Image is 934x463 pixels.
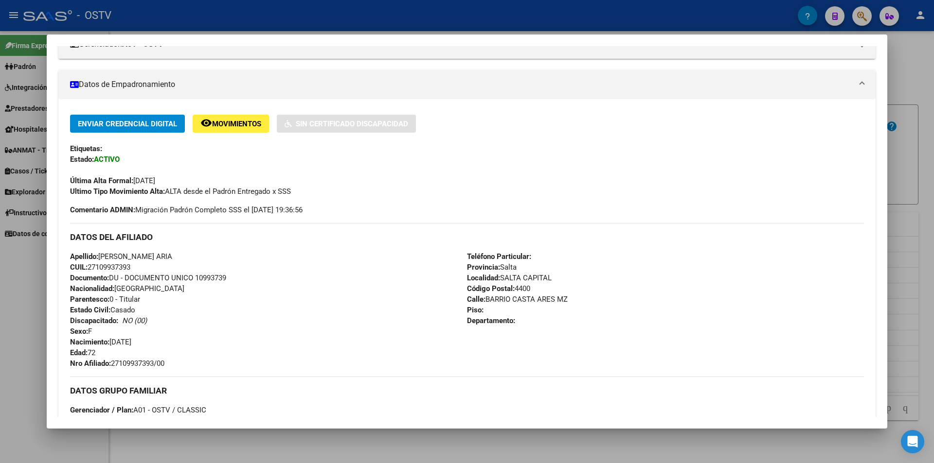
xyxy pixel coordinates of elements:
[70,327,92,336] span: F
[70,359,111,368] strong: Nro Afiliado:
[467,263,517,272] span: Salta
[70,284,184,293] span: [GEOGRAPHIC_DATA]
[122,316,147,325] i: NO (00)
[70,284,114,293] strong: Nacionalidad:
[70,79,852,90] mat-panel-title: Datos de Empadronamiento
[467,295,485,304] strong: Calle:
[70,316,118,325] strong: Discapacitado:
[467,252,531,261] strong: Teléfono Particular:
[70,306,135,314] span: Casado
[467,284,515,293] strong: Código Postal:
[70,416,107,425] strong: Empleador:
[58,70,876,99] mat-expansion-panel-header: Datos de Empadronamiento
[70,187,165,196] strong: Ultimo Tipo Movimiento Alta:
[70,252,172,261] span: [PERSON_NAME] ARIA
[70,187,291,196] span: ALTA desde el Padrón Entregado x SSS
[70,406,133,414] strong: Gerenciador / Plan:
[467,306,484,314] strong: Piso:
[70,176,133,185] strong: Última Alta Formal:
[467,295,568,304] span: BARRIO CASTA ARES MZ
[193,115,269,133] button: Movimientos
[70,327,88,336] strong: Sexo:
[467,274,552,282] span: SALTA CAPITAL
[70,155,94,164] strong: Estado:
[70,338,131,346] span: [DATE]
[212,120,261,128] span: Movimientos
[296,120,408,128] span: Sin Certificado Discapacidad
[70,359,164,368] span: 27109937393/00
[70,274,109,282] strong: Documento:
[70,252,98,261] strong: Apellido:
[70,348,88,357] strong: Edad:
[70,206,135,214] strong: Comentario ADMIN:
[70,144,102,153] strong: Etiquetas:
[70,263,130,272] span: 27109937393
[70,295,140,304] span: 0 - Titular
[70,205,303,215] span: Migración Padrón Completo SSS el [DATE] 19:36:56
[70,385,864,396] h3: DATOS GRUPO FAMILIAR
[70,306,110,314] strong: Estado Civil:
[70,232,864,242] h3: DATOS DEL AFILIADO
[467,274,500,282] strong: Localidad:
[70,338,109,346] strong: Nacimiento:
[70,348,95,357] span: 72
[467,316,515,325] strong: Departamento:
[110,415,153,426] div: 33637617449
[901,430,924,453] div: Open Intercom Messenger
[70,263,88,272] strong: CUIL:
[94,155,120,164] strong: ACTIVO
[78,120,177,128] span: Enviar Credencial Digital
[200,117,212,129] mat-icon: remove_red_eye
[70,274,226,282] span: DU - DOCUMENTO UNICO 10993739
[70,406,206,414] span: A01 - OSTV / CLASSIC
[467,284,530,293] span: 4400
[277,115,416,133] button: Sin Certificado Discapacidad
[70,115,185,133] button: Enviar Credencial Digital
[467,263,500,272] strong: Provincia:
[70,295,109,304] strong: Parentesco:
[70,176,155,185] span: [DATE]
